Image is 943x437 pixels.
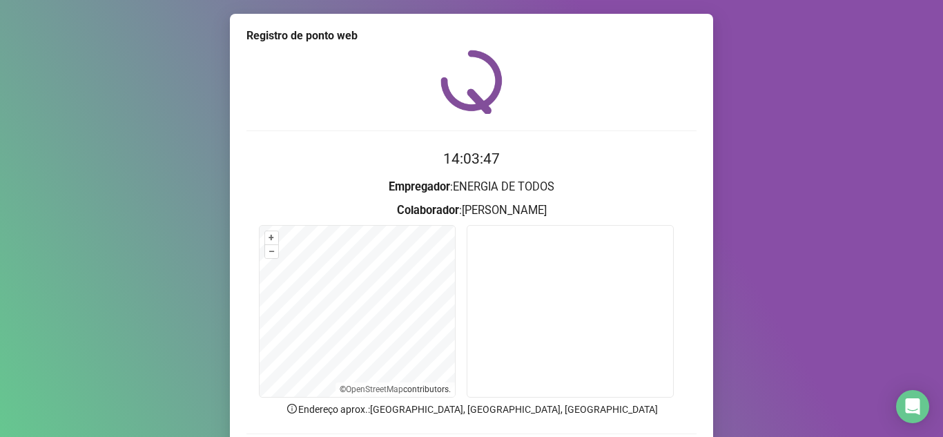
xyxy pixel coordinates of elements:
div: Open Intercom Messenger [896,390,929,423]
span: info-circle [286,402,298,415]
strong: Colaborador [397,204,459,217]
time: 14:03:47 [443,150,500,167]
h3: : ENERGIA DE TODOS [246,178,697,196]
img: QRPoint [440,50,503,114]
h3: : [PERSON_NAME] [246,202,697,220]
button: – [265,245,278,258]
button: + [265,231,278,244]
div: Registro de ponto web [246,28,697,44]
li: © contributors. [340,385,451,394]
p: Endereço aprox. : [GEOGRAPHIC_DATA], [GEOGRAPHIC_DATA], [GEOGRAPHIC_DATA] [246,402,697,417]
a: OpenStreetMap [346,385,403,394]
strong: Empregador [389,180,450,193]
